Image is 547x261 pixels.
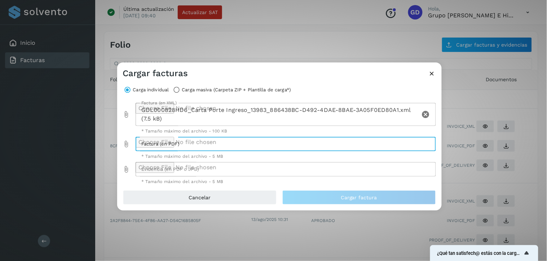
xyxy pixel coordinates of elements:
[141,154,430,158] div: * Tamaño máximo del archivo - 5 MB
[123,111,130,118] i: Factura (en XML) prepended action
[123,166,130,173] i: Evidencia (en PDF o JPG) prepended action
[123,140,130,148] i: Factura (en PDF) prepended action
[282,190,436,205] button: Cargar factura
[123,68,188,79] h3: Cargar facturas
[136,103,420,126] div: GDL000828HD6_Carta Porte Ingreso_13983_886438BC-D492-4DAE-8BAE-3A05F0ED80A1.xml (7.5 kB)
[133,85,169,95] label: Carga individual
[189,195,211,200] span: Cancelar
[437,251,522,256] span: ¿Qué tan satisfech@ estás con la carga de tus facturas?
[141,129,430,133] div: * Tamaño máximo del archivo - 100 KB
[437,249,531,257] button: Mostrar encuesta - ¿Qué tan satisfech@ estás con la carga de tus facturas?
[341,195,377,200] span: Cargar factura
[182,85,291,95] label: Carga masiva (Carpeta ZIP + Plantilla de carga*)
[422,110,430,119] i: Clear Factura (en XML)
[123,190,277,205] button: Cancelar
[141,179,430,184] div: * Tamaño máximo del archivo - 5 MB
